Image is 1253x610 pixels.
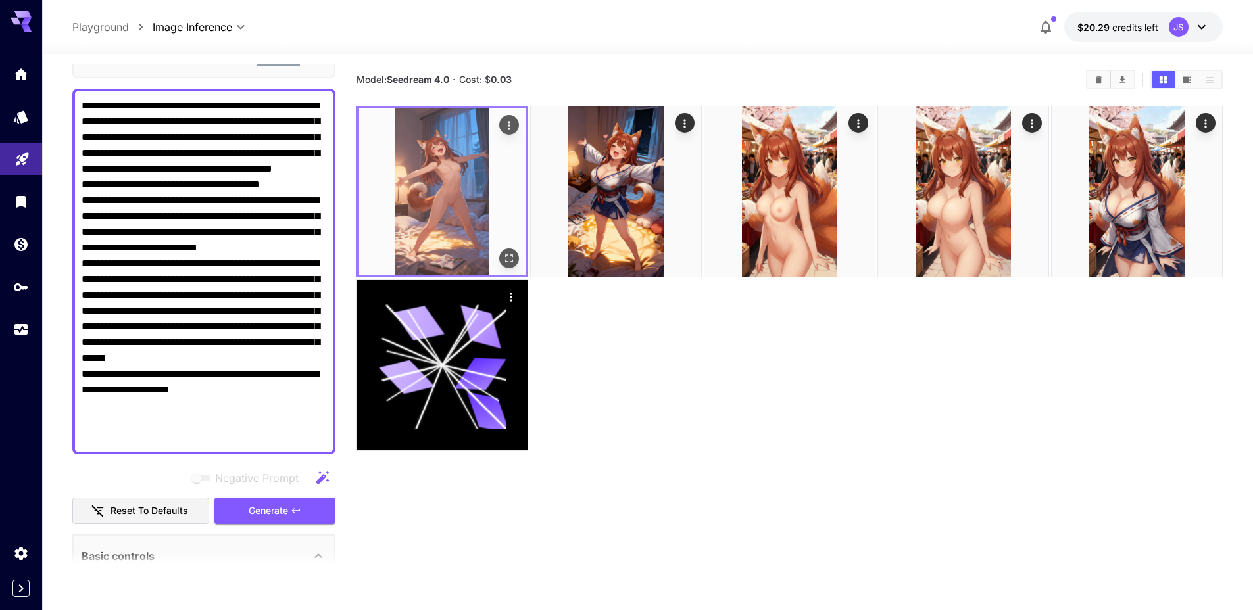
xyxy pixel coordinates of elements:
div: Actions [501,287,521,306]
p: · [453,72,456,87]
img: Z [878,106,1048,277]
p: Basic controls [82,548,155,564]
img: Z [359,108,526,275]
div: Open in fullscreen [499,248,519,268]
div: Usage [13,321,29,338]
div: Settings [13,545,29,561]
button: Generate [214,498,335,525]
button: Show media in list view [1198,71,1221,88]
span: Image Inference [153,19,232,35]
button: Expand sidebar [12,580,30,597]
img: Z [704,106,875,277]
div: Show media in grid viewShow media in video viewShow media in list view [1150,70,1223,89]
div: Wallet [13,236,29,252]
nav: breadcrumb [72,19,153,35]
span: Generate [249,503,288,519]
span: Model: [356,74,449,85]
div: Actions [675,113,695,133]
div: $20.29442 [1077,20,1158,34]
button: Reset to defaults [72,498,209,525]
div: Models [13,108,29,125]
span: Cost: $ [459,74,512,85]
span: credits left [1112,22,1158,33]
b: 0.03 [491,74,512,85]
button: Show media in grid view [1152,71,1175,88]
div: Actions [848,113,868,133]
button: Clear All [1087,71,1110,88]
div: API Keys [13,279,29,295]
div: Clear AllDownload All [1086,70,1135,89]
div: Actions [1022,113,1042,133]
button: $20.29442JS [1064,12,1223,42]
button: Show media in video view [1175,71,1198,88]
span: Negative Prompt [215,470,299,486]
img: 9k= [1052,106,1222,277]
div: Library [13,193,29,210]
button: Download All [1111,71,1134,88]
a: Playground [72,19,129,35]
div: JS [1169,17,1189,37]
b: Seedream 4.0 [387,74,449,85]
img: Z [531,106,701,277]
div: Playground [14,147,30,163]
div: Actions [499,115,519,135]
span: $20.29 [1077,22,1112,33]
div: Basic controls [82,540,326,572]
div: Actions [1196,113,1216,133]
span: Negative prompts are not compatible with the selected model. [189,469,309,486]
div: Home [13,66,29,82]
